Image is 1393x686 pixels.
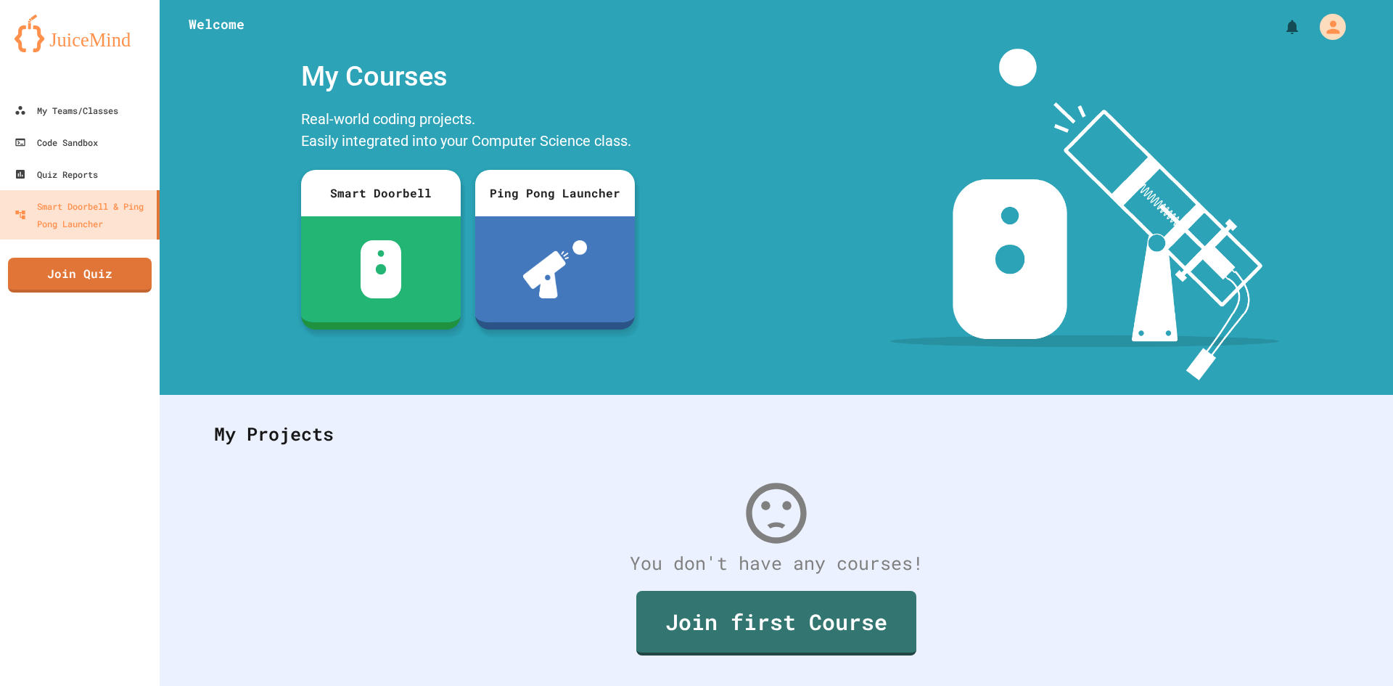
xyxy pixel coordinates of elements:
div: Smart Doorbell & Ping Pong Launcher [15,197,151,232]
div: Quiz Reports [15,166,98,183]
div: Smart Doorbell [301,170,461,216]
iframe: chat widget [1273,565,1378,626]
div: Code Sandbox [15,134,98,151]
img: banner-image-my-projects.png [890,49,1279,380]
img: logo-orange.svg [15,15,145,52]
div: You don't have any courses! [200,550,1353,577]
a: Join first Course [636,591,916,656]
div: My Teams/Classes [15,102,118,119]
a: Join Quiz [8,258,152,293]
div: My Account [1304,10,1349,44]
img: ppl-with-ball.png [523,240,588,298]
div: My Courses [294,49,642,105]
div: Ping Pong Launcher [475,170,635,216]
iframe: chat widget [1332,628,1378,671]
div: My Notifications [1257,15,1304,39]
div: Real-world coding projects. Easily integrated into your Computer Science class. [294,105,642,159]
div: My Projects [200,406,1353,462]
img: sdb-white.svg [361,240,402,298]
